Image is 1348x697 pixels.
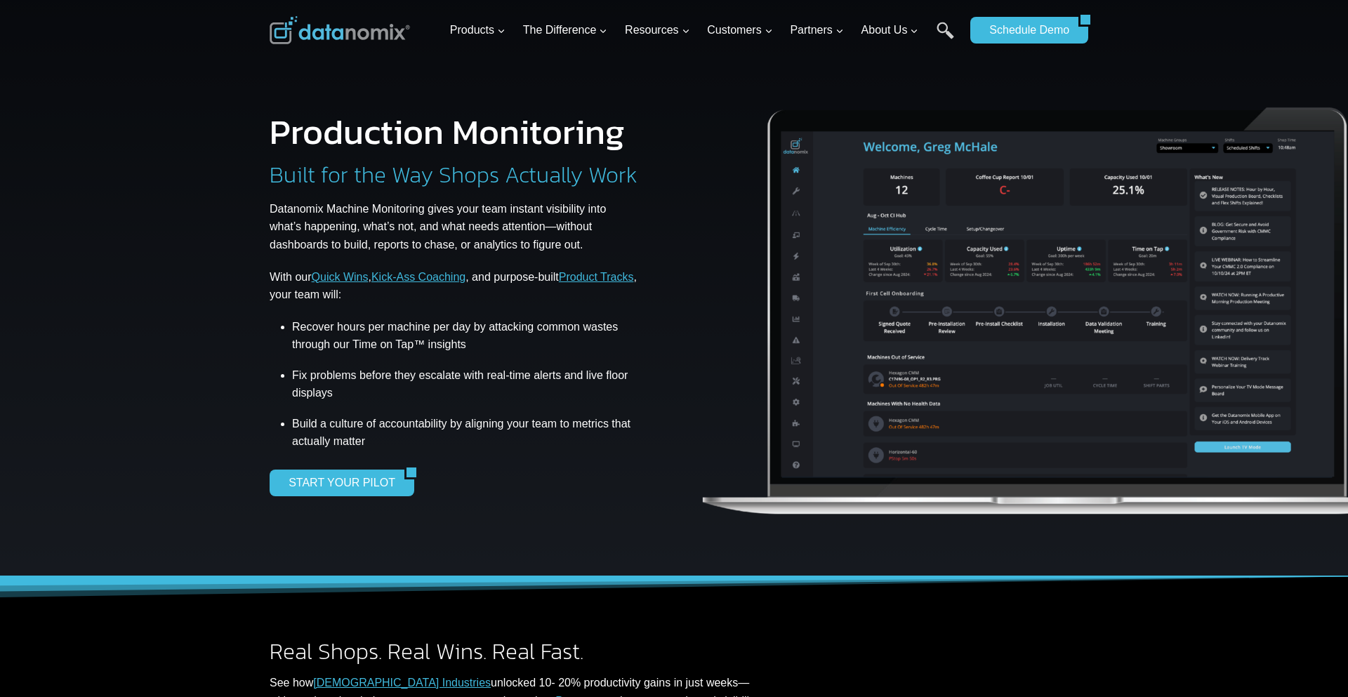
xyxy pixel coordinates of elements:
[523,21,608,39] span: The Difference
[292,359,640,410] li: Fix problems before they escalate with real-time alerts and live floor displays
[270,164,637,186] h2: Built for the Way Shops Actually Work
[707,21,772,39] span: Customers
[312,271,369,283] a: Quick Wins
[444,8,964,53] nav: Primary Navigation
[970,17,1078,44] a: Schedule Demo
[313,677,491,689] a: [DEMOGRAPHIC_DATA] Industries
[625,21,689,39] span: Resources
[270,470,404,496] a: START YOUR PILOT
[270,16,410,44] img: Datanomix
[371,271,465,283] a: Kick-Ass Coaching
[450,21,505,39] span: Products
[270,114,625,150] h1: Production Monitoring
[292,410,640,456] li: Build a culture of accountability by aligning your team to metrics that actually matter
[790,21,843,39] span: Partners
[559,271,634,283] a: Product Tracks
[270,200,640,254] p: Datanomix Machine Monitoring gives your team instant visibility into what’s happening, what’s not...
[292,318,640,359] li: Recover hours per machine per day by attacking common wastes through our Time on Tap™ insights
[861,21,919,39] span: About Us
[270,268,640,304] p: With our , , and purpose-built , your team will:
[937,22,954,53] a: Search
[270,640,784,663] h2: Real Shops. Real Wins. Real Fast.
